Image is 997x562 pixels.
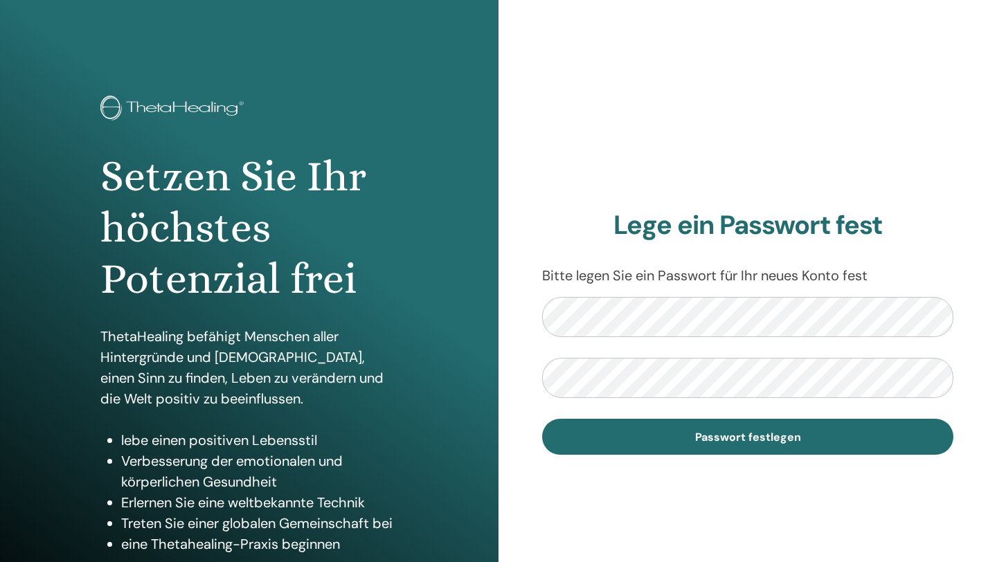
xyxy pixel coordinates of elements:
li: Treten Sie einer globalen Gemeinschaft bei [121,513,398,534]
li: eine Thetahealing-Praxis beginnen [121,534,398,554]
p: ThetaHealing befähigt Menschen aller Hintergründe und [DEMOGRAPHIC_DATA], einen Sinn zu finden, L... [100,326,398,409]
h1: Setzen Sie Ihr höchstes Potenzial frei [100,151,398,305]
li: Erlernen Sie eine weltbekannte Technik [121,492,398,513]
p: Bitte legen Sie ein Passwort für Ihr neues Konto fest [542,265,953,286]
li: lebe einen positiven Lebensstil [121,430,398,451]
button: Passwort festlegen [542,419,953,455]
span: Passwort festlegen [695,430,801,444]
li: Verbesserung der emotionalen und körperlichen Gesundheit [121,451,398,492]
h2: Lege ein Passwort fest [542,210,953,242]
